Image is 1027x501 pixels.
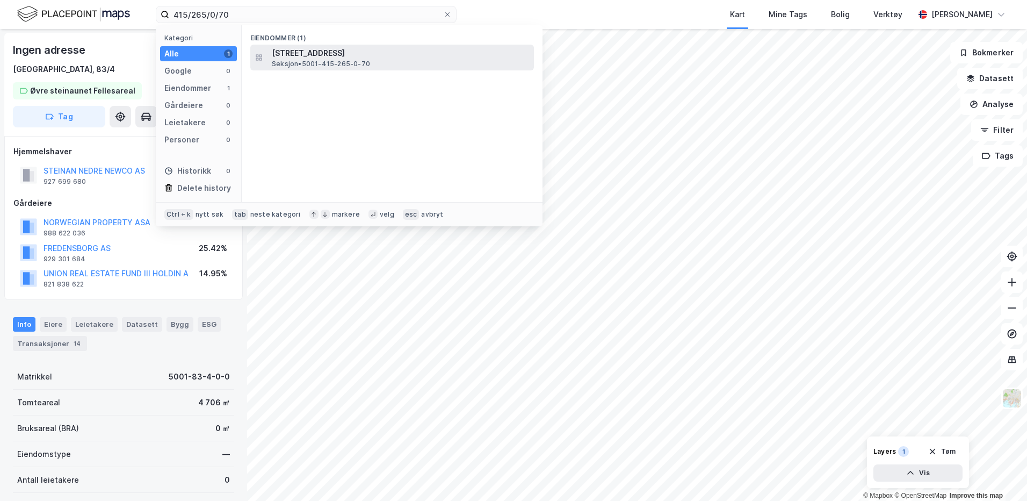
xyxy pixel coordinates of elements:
div: [PERSON_NAME] [931,8,993,21]
div: 14 [71,338,83,349]
div: Verktøy [873,8,902,21]
div: Eiendommer [164,82,211,95]
span: [STREET_ADDRESS] [272,47,530,60]
div: neste kategori [250,210,301,219]
div: Matrikkel [17,370,52,383]
input: Søk på adresse, matrikkel, gårdeiere, leietakere eller personer [169,6,443,23]
div: Info [13,317,35,331]
div: nytt søk [196,210,224,219]
button: Filter [971,119,1023,141]
div: esc [403,209,420,220]
div: Ingen adresse [13,41,87,59]
div: — [222,448,230,461]
div: 0 [224,67,233,75]
div: Bolig [831,8,850,21]
button: Tags [973,145,1023,167]
div: Tomteareal [17,396,60,409]
div: 0 [224,118,233,127]
button: Datasett [957,68,1023,89]
div: Layers [873,447,896,456]
div: Kart [730,8,745,21]
div: Google [164,65,192,77]
span: Seksjon • 5001-415-265-0-70 [272,60,370,68]
div: 14.95% [199,267,227,280]
button: Tøm [921,443,963,460]
a: Improve this map [950,492,1003,499]
div: 0 [224,101,233,110]
div: 929 301 684 [44,255,85,263]
div: Øvre steinaunet Fellesareal [30,84,135,97]
div: Kontrollprogram for chat [973,449,1027,501]
div: avbryt [421,210,443,219]
button: Bokmerker [950,42,1023,63]
div: 0 [224,167,233,175]
a: Mapbox [863,492,893,499]
img: logo.f888ab2527a4732fd821a326f86c7f29.svg [17,5,130,24]
div: 0 ㎡ [215,422,230,435]
div: Alle [164,47,179,60]
div: 1 [898,446,909,457]
div: 0 [225,474,230,486]
img: Z [1002,388,1022,409]
div: Gårdeiere [13,197,234,210]
div: Ctrl + k [164,209,193,220]
div: velg [380,210,394,219]
div: Kategori [164,34,237,42]
button: Vis [873,464,963,482]
button: Tag [13,106,105,127]
div: [GEOGRAPHIC_DATA], 83/4 [13,63,115,76]
div: Gårdeiere [164,99,203,112]
div: Mine Tags [769,8,807,21]
div: Bruksareal (BRA) [17,422,79,435]
div: 4 706 ㎡ [198,396,230,409]
div: Personer [164,133,199,146]
div: Datasett [122,317,162,331]
div: ESG [198,317,221,331]
div: Hjemmelshaver [13,145,234,158]
div: 1 [224,49,233,58]
div: Delete history [177,182,231,195]
div: Antall leietakere [17,474,79,486]
div: tab [232,209,248,220]
div: Transaksjoner [13,336,87,351]
iframe: Chat Widget [973,449,1027,501]
div: Eiendommer (1) [242,25,543,45]
div: 1 [224,84,233,92]
div: markere [332,210,360,219]
div: 927 699 680 [44,177,86,186]
div: 988 622 036 [44,229,85,238]
div: Leietakere [164,116,206,129]
div: 0 [224,135,233,144]
div: Leietakere [71,317,118,331]
div: 821 838 622 [44,280,84,289]
div: 5001-83-4-0-0 [169,370,230,383]
div: Eiendomstype [17,448,71,461]
div: Historikk [164,164,211,177]
div: Eiere [40,317,67,331]
a: OpenStreetMap [894,492,946,499]
button: Analyse [960,94,1023,115]
div: Bygg [167,317,193,331]
div: 25.42% [199,242,227,255]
